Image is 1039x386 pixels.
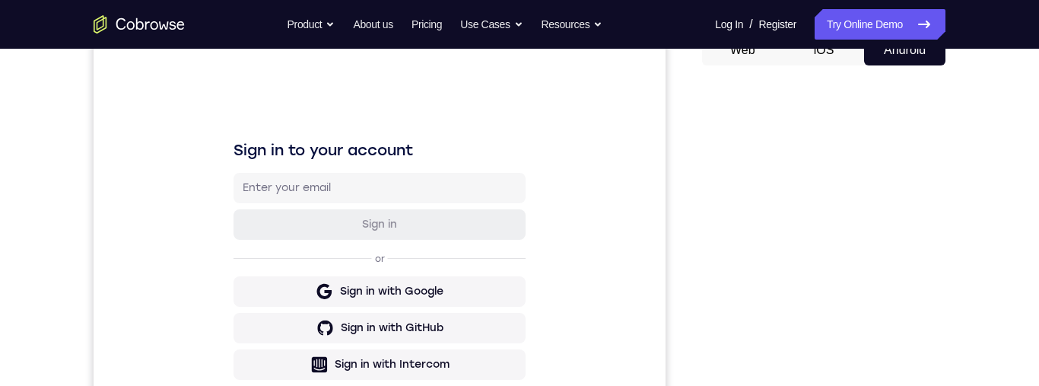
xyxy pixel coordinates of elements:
[140,241,432,272] button: Sign in with Google
[288,9,335,40] button: Product
[353,9,392,40] a: About us
[815,9,945,40] a: Try Online Demo
[702,35,783,65] button: Web
[715,9,743,40] a: Log In
[140,278,432,308] button: Sign in with GitHub
[411,9,442,40] a: Pricing
[94,15,185,33] a: Go to the home page
[749,15,752,33] span: /
[460,9,523,40] button: Use Cases
[783,35,865,65] button: iOS
[759,9,796,40] a: Register
[542,9,603,40] button: Resources
[140,174,432,205] button: Sign in
[241,322,356,337] div: Sign in with Intercom
[246,249,350,264] div: Sign in with Google
[247,286,350,301] div: Sign in with GitHub
[243,359,354,374] div: Sign in with Zendesk
[140,351,432,381] button: Sign in with Zendesk
[149,145,423,161] input: Enter your email
[278,218,294,230] p: or
[140,314,432,345] button: Sign in with Intercom
[140,104,432,126] h1: Sign in to your account
[864,35,945,65] button: Android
